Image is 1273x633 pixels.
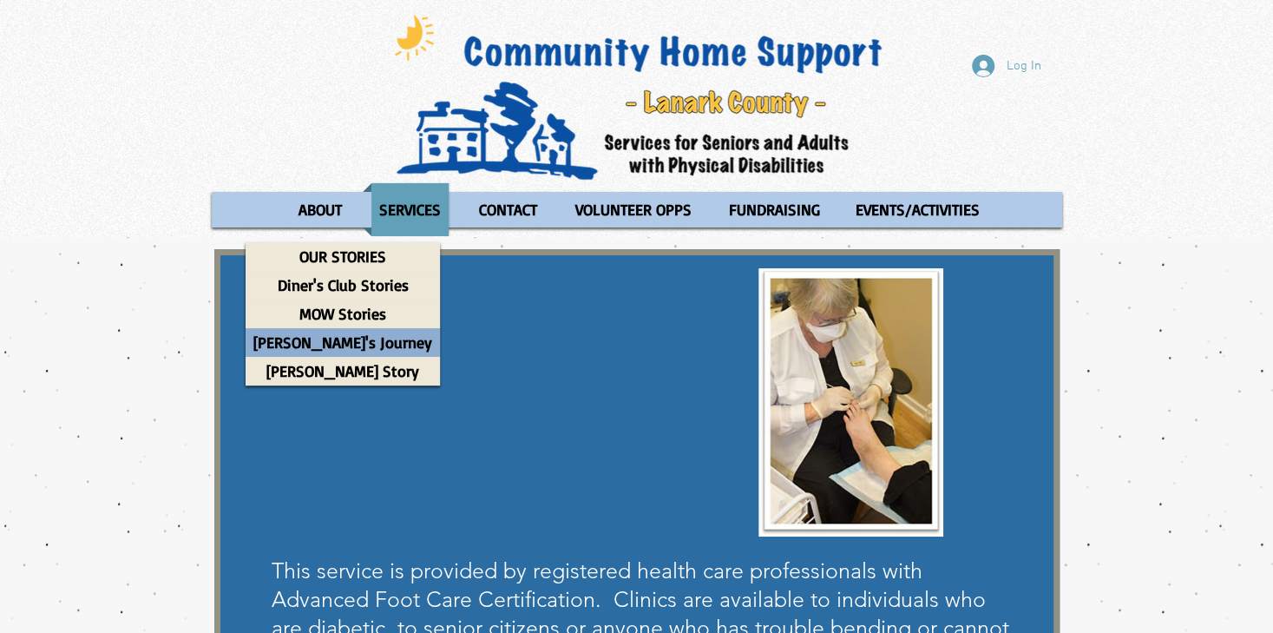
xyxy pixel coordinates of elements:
[1001,57,1047,76] span: Log In
[559,183,708,236] a: VOLUNTEER OPPS
[848,183,988,236] p: EVENTS/ACTIVITIES
[259,357,427,386] p: [PERSON_NAME] Story
[721,183,828,236] p: FUNDRAISING
[291,183,350,236] p: ABOUT
[371,183,449,236] p: SERVICES
[246,271,440,300] a: Diner's Club Stories
[292,242,394,271] p: OUR STORIES
[960,49,1053,82] button: Log In
[292,300,394,328] p: MOW Stories
[212,183,1062,236] nav: Site
[363,183,457,236] a: SERVICES
[246,357,440,386] a: [PERSON_NAME] Story
[246,300,440,328] a: MOW Stories
[270,271,417,300] p: Diner's Club Stories
[462,183,554,236] a: CONTACT
[471,183,545,236] p: CONTACT
[568,183,699,236] p: VOLUNTEER OPPS
[758,268,943,537] img: FC Nurse.jpg
[839,183,996,236] a: EVENTS/ACTIVITIES
[246,242,440,271] a: OUR STORIES
[281,183,358,236] a: ABOUT
[712,183,835,236] a: FUNDRAISING
[246,328,440,357] a: [PERSON_NAME]'s Journey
